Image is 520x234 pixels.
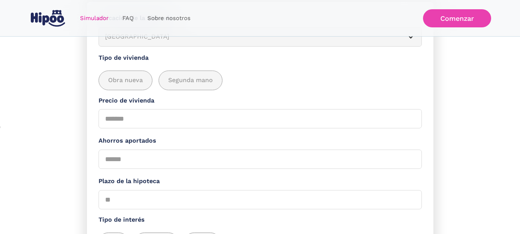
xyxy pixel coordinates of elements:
label: Ahorros aportados [99,136,422,146]
span: Segunda mano [168,76,213,85]
label: Precio de vivienda [99,96,422,106]
label: Tipo de interés [99,215,422,225]
label: Plazo de la hipoteca [99,177,422,186]
span: Obra nueva [108,76,143,85]
a: Comenzar [423,9,491,27]
a: FAQ [115,11,140,26]
div: add_description_here [99,71,422,90]
a: Sobre nosotros [140,11,197,26]
article: [GEOGRAPHIC_DATA] [99,27,422,47]
div: [GEOGRAPHIC_DATA] [105,32,397,42]
label: Tipo de vivienda [99,53,422,63]
a: home [29,7,67,30]
a: Simulador [73,11,115,26]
